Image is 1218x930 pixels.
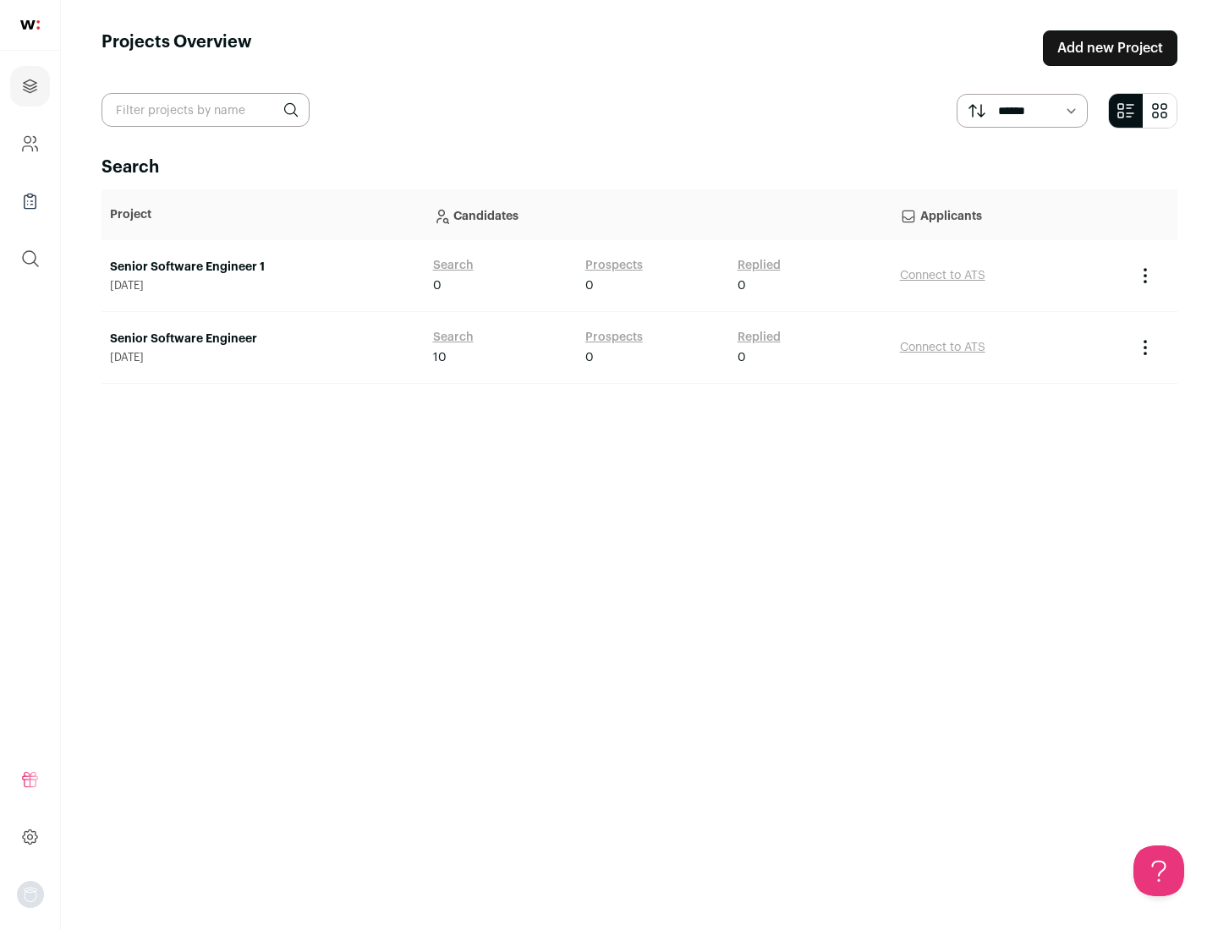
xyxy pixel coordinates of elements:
a: Replied [738,329,781,346]
input: Filter projects by name [101,93,310,127]
span: 0 [585,349,594,366]
a: Company and ATS Settings [10,123,50,164]
p: Project [110,206,416,223]
a: Company Lists [10,181,50,222]
a: Prospects [585,329,643,346]
h1: Projects Overview [101,30,252,66]
button: Project Actions [1135,337,1155,358]
img: nopic.png [17,881,44,908]
a: Connect to ATS [900,342,985,353]
span: 0 [738,349,746,366]
a: Add new Project [1043,30,1177,66]
span: [DATE] [110,351,416,364]
a: Replied [738,257,781,274]
img: wellfound-shorthand-0d5821cbd27db2630d0214b213865d53afaa358527fdda9d0ea32b1df1b89c2c.svg [20,20,40,30]
p: Applicants [900,198,1118,232]
p: Candidates [433,198,883,232]
a: Projects [10,66,50,107]
a: Senior Software Engineer [110,331,416,347]
iframe: Help Scout Beacon - Open [1133,845,1184,896]
span: 0 [738,277,746,294]
a: Connect to ATS [900,270,985,282]
button: Project Actions [1135,265,1155,286]
a: Senior Software Engineer 1 [110,259,416,276]
a: Search [433,257,474,274]
span: 0 [433,277,442,294]
span: 0 [585,277,594,294]
button: Open dropdown [17,881,44,908]
span: [DATE] [110,279,416,293]
a: Prospects [585,257,643,274]
span: 10 [433,349,447,366]
a: Search [433,329,474,346]
h2: Search [101,156,1177,179]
